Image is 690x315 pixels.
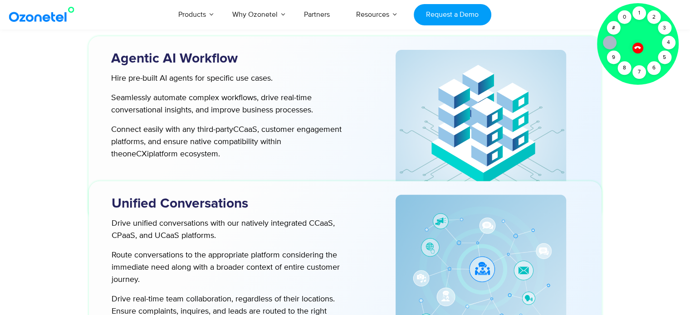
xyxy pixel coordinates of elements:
[111,125,233,135] span: Connect easily with any third-party
[647,61,661,75] div: 6
[658,21,671,35] div: 3
[662,36,675,49] div: 4
[658,51,671,64] div: 5
[111,73,347,85] p: Hire pre-built AI agents for specific use cases.
[607,21,620,35] div: #
[111,92,347,116] p: Seamlessly automate complex workflows, drive real-time conversational insights, and improve busin...
[111,125,342,159] span: , customer engagement platforms, and ensure native compatibility within the
[414,4,491,25] a: Request a Demo
[647,10,661,24] div: 2
[632,6,646,20] div: 1
[122,149,149,159] span: oneCXi
[112,218,347,242] p: Drive unified conversations with our natively integrated CCaaS, CPaaS, and UCaaS platforms.
[112,195,366,213] h3: Unified Conversations
[607,51,620,64] div: 9
[617,61,631,75] div: 8
[233,125,257,135] span: CCaaS
[632,65,646,79] div: 7
[617,10,631,24] div: 0
[112,249,347,286] p: Route conversations to the appropriate platform considering the immediate need along with a broad...
[111,50,365,68] h3: Agentic AI Workflow
[149,149,220,159] span: platform ecosystem.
